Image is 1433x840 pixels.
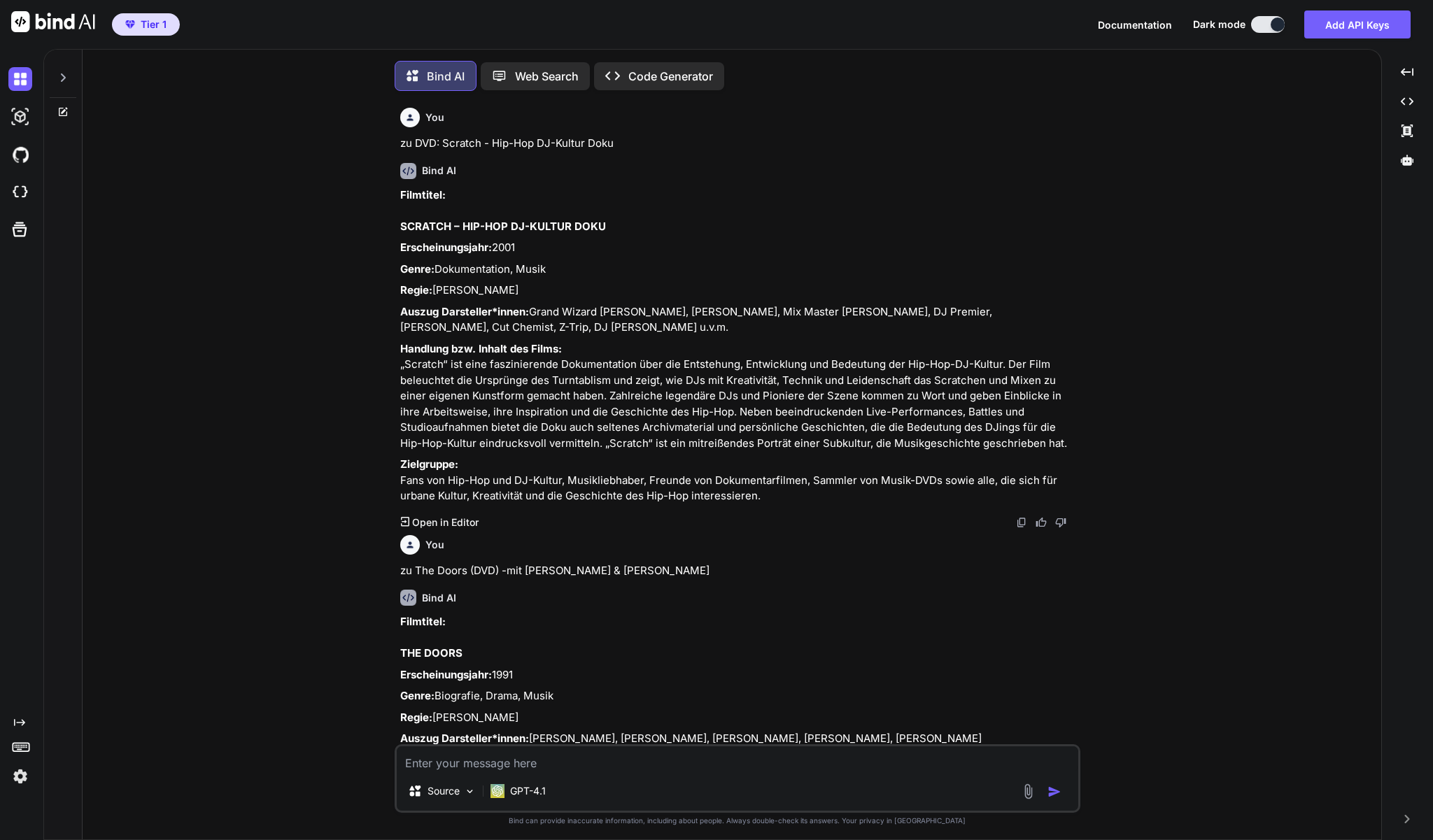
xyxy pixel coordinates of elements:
strong: Zielgruppe: [400,457,458,471]
img: darkAi-studio [8,105,32,129]
strong: Auszug Darsteller*innen: [400,305,529,318]
img: icon [1047,785,1061,799]
strong: Regie: [400,711,432,724]
p: [PERSON_NAME], [PERSON_NAME], [PERSON_NAME], [PERSON_NAME], [PERSON_NAME] [400,731,1078,747]
span: Tier 1 [141,17,167,31]
h6: Bind AI [422,591,456,605]
strong: Erscheinungsjahr: [400,668,492,681]
strong: Regie: [400,283,432,297]
img: GPT-4.1 [490,784,504,798]
button: Add API Keys [1304,10,1411,38]
button: premiumTier 1 [112,13,180,36]
span: Dark mode [1193,17,1245,31]
p: [PERSON_NAME] [400,710,1078,726]
h6: You [425,111,444,124]
img: copy [1016,517,1027,528]
p: 2001 [400,240,1078,256]
button: Documentation [1098,17,1172,32]
p: Grand Wizard [PERSON_NAME], [PERSON_NAME], Mix Master [PERSON_NAME], DJ Premier, [PERSON_NAME], C... [400,304,1078,336]
strong: THE DOORS [400,646,463,660]
h6: Bind AI [422,164,456,178]
img: Bind AI [11,11,95,32]
p: Bind AI [427,68,465,85]
img: attachment [1020,783,1036,799]
strong: Genre: [400,262,435,276]
p: Code Generator [628,68,713,85]
p: 1991 [400,667,1078,683]
span: Documentation [1098,19,1172,31]
img: like [1036,517,1047,528]
img: cloudideIcon [8,180,32,204]
strong: Erscheinungsjahr: [400,241,492,254]
p: zu DVD: Scratch - Hip-Hop DJ-Kultur Doku [400,136,1078,152]
p: Bind can provide inaccurate information, including about people. Always double-check its answers.... [395,816,1080,826]
strong: Filmtitel: [400,188,446,201]
strong: SCRATCH – HIP-HOP DJ-KULTUR DOKU [400,220,606,233]
strong: Filmtitel: [400,615,446,628]
img: dislike [1055,517,1066,528]
p: [PERSON_NAME] [400,283,1078,299]
strong: Auszug Darsteller*innen: [400,732,529,745]
p: GPT-4.1 [510,784,546,798]
p: Open in Editor [412,515,479,529]
p: Fans von Hip-Hop und DJ-Kultur, Musikliebhaber, Freunde von Dokumentarfilmen, Sammler von Musik-D... [400,457,1078,504]
img: githubDark [8,143,32,166]
img: Pick Models [464,785,476,797]
p: zu The Doors (DVD) -mit [PERSON_NAME] & [PERSON_NAME] [400,563,1078,579]
p: Biografie, Drama, Musik [400,688,1078,704]
strong: Handlung bzw. Inhalt des Films: [400,342,562,355]
p: „Scratch“ ist eine faszinierende Dokumentation über die Entstehung, Entwicklung und Bedeutung der... [400,341,1078,452]
h6: You [425,538,444,552]
img: darkChat [8,67,32,91]
p: Dokumentation, Musik [400,262,1078,278]
strong: Genre: [400,689,435,702]
p: Web Search [515,68,579,85]
img: premium [125,20,135,29]
p: Source [428,784,460,798]
img: settings [8,764,32,788]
